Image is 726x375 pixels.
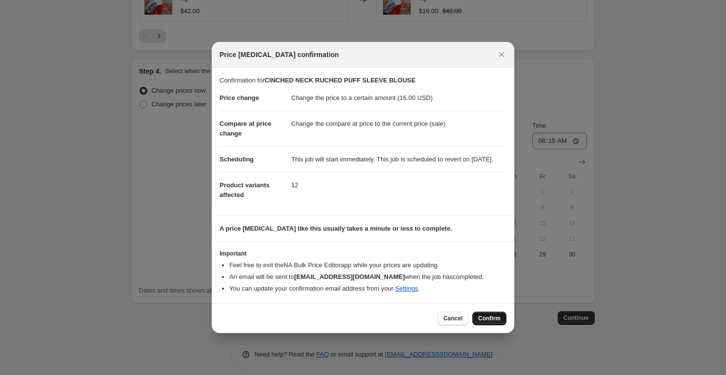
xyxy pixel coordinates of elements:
button: Confirm [472,312,506,325]
span: Cancel [444,315,463,322]
span: Price change [220,94,259,101]
span: Product variants affected [220,181,270,198]
dd: Change the compare at price to the current price (sale) [291,111,506,137]
dd: This job will start immediately. This job is scheduled to revert on [DATE]. [291,146,506,172]
li: You can update your confirmation email address from your . [229,284,506,294]
p: Confirmation for [220,76,506,85]
span: Compare at price change [220,120,271,137]
button: Cancel [438,312,468,325]
b: CINCHED NECK RUCHED PUFF SLEEVE BLOUSE [264,77,415,84]
b: [EMAIL_ADDRESS][DOMAIN_NAME] [294,273,405,280]
span: Confirm [478,315,501,322]
li: An email will be sent to when the job has completed . [229,272,506,282]
a: Settings [395,285,418,292]
dd: 12 [291,172,506,198]
span: Price [MEDICAL_DATA] confirmation [220,50,339,59]
h3: Important [220,250,506,257]
b: A price [MEDICAL_DATA] like this usually takes a minute or less to complete. [220,225,452,232]
dd: Change the price to a certain amount (16.00 USD) [291,85,506,111]
button: Close [495,48,508,61]
span: Scheduling [220,156,254,163]
li: Feel free to exit the NA Bulk Price Editor app while your prices are updating. [229,260,506,270]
